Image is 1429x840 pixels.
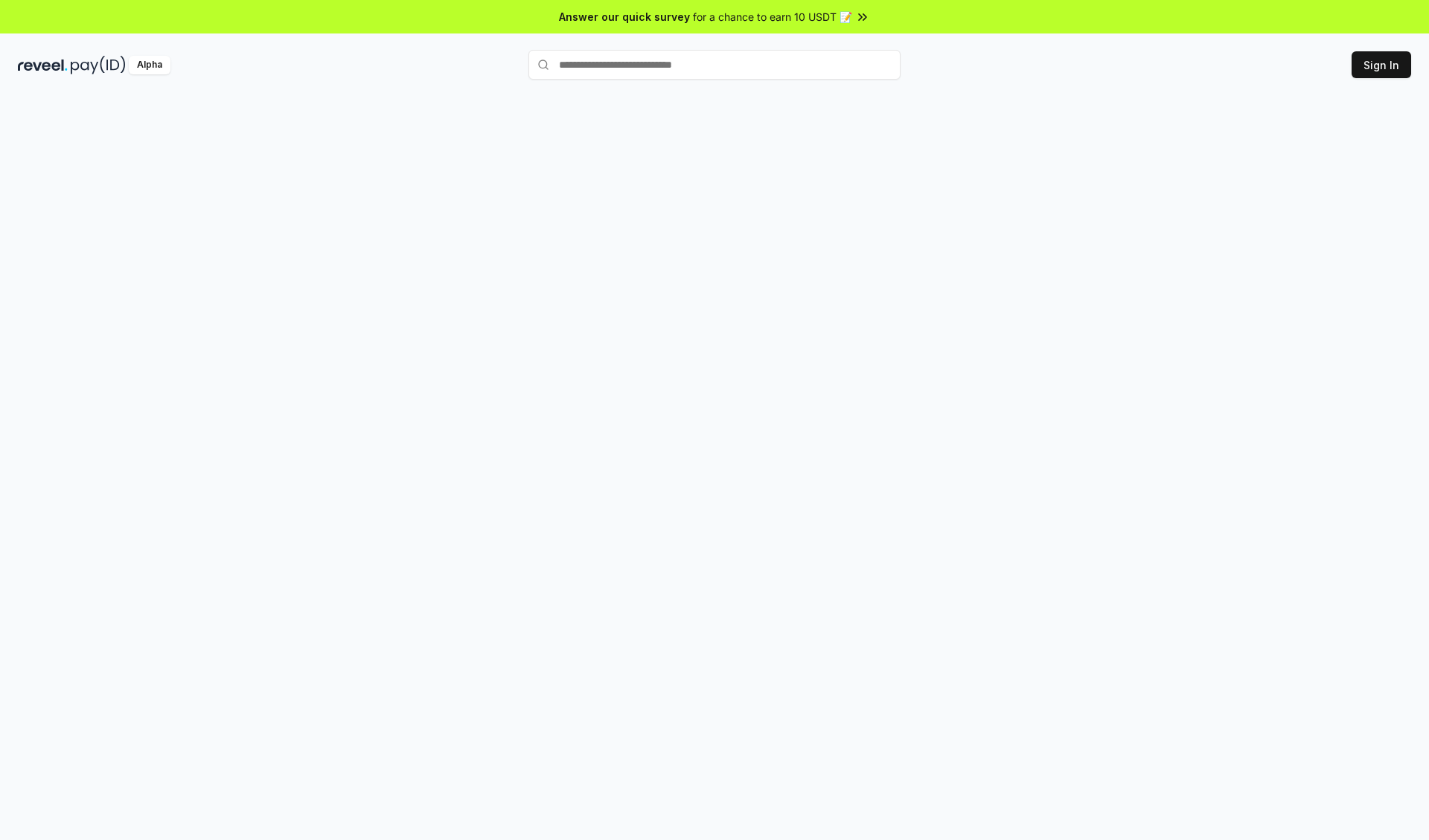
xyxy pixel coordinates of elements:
img: reveel_dark [18,56,68,74]
span: for a chance to earn 10 USDT 📝 [693,9,852,25]
span: Answer our quick survey [559,9,690,25]
button: Sign In [1352,51,1411,78]
div: Alpha [129,56,170,74]
img: pay_id [71,56,126,74]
